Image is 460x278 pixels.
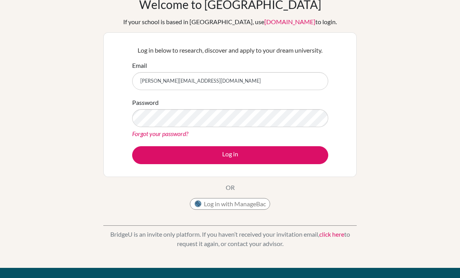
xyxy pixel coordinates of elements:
[123,17,337,27] div: If your school is based in [GEOGRAPHIC_DATA], use to login.
[132,146,328,164] button: Log in
[132,98,159,107] label: Password
[103,230,357,248] p: BridgeU is an invite only platform. If you haven’t received your invitation email, to request it ...
[226,183,235,192] p: OR
[264,18,315,25] a: [DOMAIN_NAME]
[132,61,147,70] label: Email
[132,46,328,55] p: Log in below to research, discover and apply to your dream university.
[132,130,188,137] a: Forgot your password?
[190,198,270,210] button: Log in with ManageBac
[319,230,344,238] a: click here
